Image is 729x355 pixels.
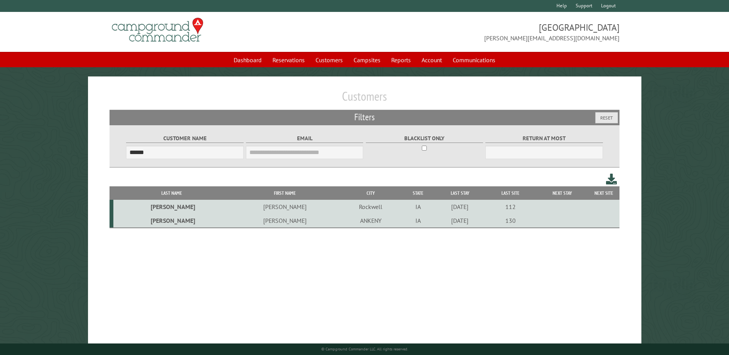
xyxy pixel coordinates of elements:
a: Reports [387,53,415,67]
h1: Customers [110,89,619,110]
th: Next Stay [536,186,589,200]
th: State [402,186,434,200]
td: IA [402,200,434,214]
label: Blacklist only [366,134,483,143]
th: City [340,186,402,200]
td: 112 [485,200,536,214]
span: [GEOGRAPHIC_DATA] [PERSON_NAME][EMAIL_ADDRESS][DOMAIN_NAME] [365,21,619,43]
a: Communications [448,53,500,67]
label: Return at most [485,134,603,143]
small: © Campground Commander LLC. All rights reserved. [321,347,408,352]
td: 130 [485,214,536,228]
button: Reset [595,112,618,123]
div: [DATE] [436,203,485,211]
td: Rockwell [340,200,402,214]
td: ANKENY [340,214,402,228]
td: IA [402,214,434,228]
a: Customers [311,53,347,67]
th: First Name [230,186,340,200]
th: Last Name [113,186,230,200]
h2: Filters [110,110,619,124]
img: Campground Commander [110,15,206,45]
a: Campsites [349,53,385,67]
td: [PERSON_NAME] [230,214,340,228]
a: Dashboard [229,53,266,67]
th: Last Site [485,186,536,200]
label: Customer Name [126,134,243,143]
div: [DATE] [436,217,485,224]
a: Account [417,53,447,67]
td: [PERSON_NAME] [113,214,230,228]
td: [PERSON_NAME] [230,200,340,214]
td: [PERSON_NAME] [113,200,230,214]
th: Last Stay [434,186,485,200]
label: Email [246,134,363,143]
th: Next Site [589,186,619,200]
a: Reservations [268,53,309,67]
a: Download this customer list (.csv) [606,172,617,186]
